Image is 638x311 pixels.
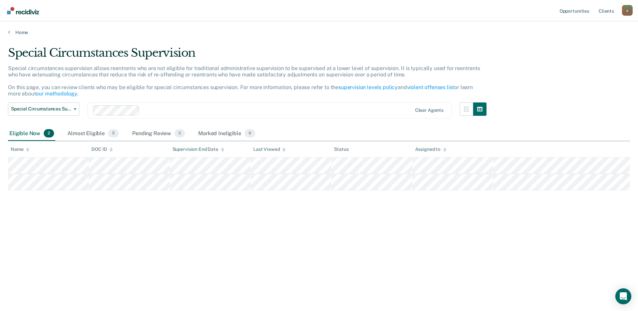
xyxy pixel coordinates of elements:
[36,90,77,97] a: our methodology
[245,129,255,138] span: 9
[197,126,257,141] div: Marked Ineligible9
[91,146,113,152] div: DOC ID
[173,146,224,152] div: Supervision End Date
[8,126,55,141] div: Eligible Now2
[8,102,79,116] button: Special Circumstances Supervision
[11,146,29,152] div: Name
[175,129,185,138] span: 0
[622,5,633,16] button: Profile dropdown button
[66,126,120,141] div: Almost Eligible5
[8,46,487,65] div: Special Circumstances Supervision
[7,7,39,14] img: Recidiviz
[11,106,71,112] span: Special Circumstances Supervision
[44,129,54,138] span: 2
[407,84,454,90] a: violent offenses list
[415,146,446,152] div: Assigned to
[615,288,631,304] div: Open Intercom Messenger
[338,84,398,90] a: supervision levels policy
[622,5,633,16] div: a
[8,29,630,35] a: Home
[415,107,443,113] div: Clear agents
[131,126,186,141] div: Pending Review0
[8,65,480,97] p: Special circumstances supervision allows reentrants who are not eligible for traditional administ...
[108,129,119,138] span: 5
[334,146,348,152] div: Status
[253,146,286,152] div: Last Viewed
